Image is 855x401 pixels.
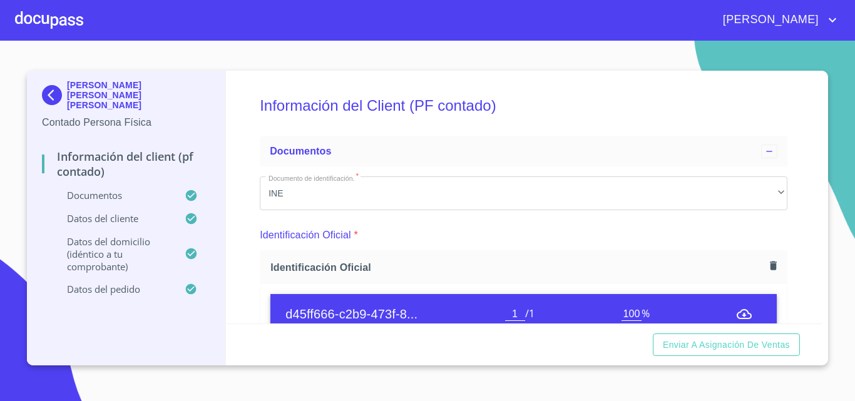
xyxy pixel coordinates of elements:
[653,333,800,357] button: Enviar a Asignación de Ventas
[67,80,210,110] p: [PERSON_NAME] [PERSON_NAME] [PERSON_NAME]
[42,189,185,201] p: Documentos
[42,85,67,105] img: Docupass spot blue
[42,115,210,130] p: Contado Persona Física
[260,176,787,210] div: INE
[663,337,790,353] span: Enviar a Asignación de Ventas
[270,261,765,274] span: Identificación Oficial
[714,10,840,30] button: account of current user
[714,10,825,30] span: [PERSON_NAME]
[285,304,504,324] h6: d45ff666-c2b9-473f-8...
[737,307,752,322] button: menu
[42,149,210,179] p: Información del Client (PF contado)
[260,136,787,166] div: Documentos
[270,146,331,156] span: Documentos
[642,307,650,320] span: %
[42,235,185,273] p: Datos del domicilio (idéntico a tu comprobante)
[42,283,185,295] p: Datos del pedido
[42,212,185,225] p: Datos del cliente
[42,80,210,115] div: [PERSON_NAME] [PERSON_NAME] [PERSON_NAME]
[260,80,787,131] h5: Información del Client (PF contado)
[260,228,351,243] p: Identificación Oficial
[525,307,535,320] span: / 1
